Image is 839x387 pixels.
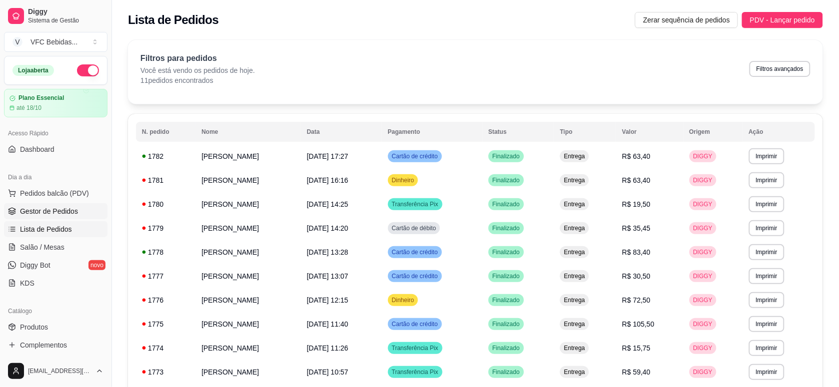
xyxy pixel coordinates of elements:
[20,260,50,270] span: Diggy Bot
[382,122,482,142] th: Pagamento
[562,248,587,256] span: Entrega
[28,367,91,375] span: [EMAIL_ADDRESS][DOMAIN_NAME]
[20,322,48,332] span: Produtos
[490,344,522,352] span: Finalizado
[142,247,189,257] div: 1778
[4,257,107,273] a: Diggy Botnovo
[142,199,189,209] div: 1780
[195,122,301,142] th: Nome
[749,340,784,356] button: Imprimir
[4,239,107,255] a: Salão / Mesas
[390,344,440,352] span: Transferência Pix
[28,7,103,16] span: Diggy
[195,336,301,360] td: [PERSON_NAME]
[490,248,522,256] span: Finalizado
[4,359,107,383] button: [EMAIL_ADDRESS][DOMAIN_NAME]
[622,152,650,160] span: R$ 63,40
[140,75,255,85] p: 11 pedidos encontrados
[622,200,650,208] span: R$ 19,50
[4,169,107,185] div: Dia a dia
[562,320,587,328] span: Entrega
[691,272,715,280] span: DIGGY
[691,368,715,376] span: DIGGY
[622,272,650,280] span: R$ 30,50
[622,344,650,352] span: R$ 15,75
[390,248,440,256] span: Cartão de crédito
[562,272,587,280] span: Entrega
[142,343,189,353] div: 1774
[128,12,218,28] h2: Lista de Pedidos
[301,122,382,142] th: Data
[691,224,715,232] span: DIGGY
[749,148,784,164] button: Imprimir
[4,337,107,353] a: Complementos
[749,364,784,380] button: Imprimir
[20,224,72,234] span: Lista de Pedidos
[490,176,522,184] span: Finalizado
[554,122,616,142] th: Tipo
[20,188,89,198] span: Pedidos balcão (PDV)
[562,200,587,208] span: Entrega
[562,152,587,160] span: Entrega
[307,296,348,304] span: [DATE] 12:15
[307,200,348,208] span: [DATE] 14:25
[616,122,683,142] th: Valor
[490,272,522,280] span: Finalizado
[4,32,107,52] button: Select a team
[77,64,99,76] button: Alterar Status
[622,296,650,304] span: R$ 72,50
[749,220,784,236] button: Imprimir
[390,320,440,328] span: Cartão de crédito
[4,141,107,157] a: Dashboard
[307,368,348,376] span: [DATE] 10:57
[749,196,784,212] button: Imprimir
[195,312,301,336] td: [PERSON_NAME]
[490,320,522,328] span: Finalizado
[307,224,348,232] span: [DATE] 14:20
[691,248,715,256] span: DIGGY
[4,203,107,219] a: Gestor de Pedidos
[749,61,810,77] button: Filtros avançados
[20,340,67,350] span: Complementos
[490,200,522,208] span: Finalizado
[195,144,301,168] td: [PERSON_NAME]
[136,122,195,142] th: N. pedido
[742,12,823,28] button: PDV - Lançar pedido
[691,344,715,352] span: DIGGY
[490,296,522,304] span: Finalizado
[691,296,715,304] span: DIGGY
[562,296,587,304] span: Entrega
[4,4,107,28] a: DiggySistema de Gestão
[622,368,650,376] span: R$ 59,40
[12,37,22,47] span: V
[635,12,738,28] button: Zerar sequência de pedidos
[142,271,189,281] div: 1777
[4,125,107,141] div: Acesso Rápido
[142,175,189,185] div: 1781
[390,296,416,304] span: Dinheiro
[622,224,650,232] span: R$ 35,45
[142,295,189,305] div: 1776
[4,89,107,117] a: Plano Essencialaté 18/10
[307,152,348,160] span: [DATE] 17:27
[562,344,587,352] span: Entrega
[683,122,743,142] th: Origem
[622,320,654,328] span: R$ 105,50
[20,206,78,216] span: Gestor de Pedidos
[142,223,189,233] div: 1779
[195,216,301,240] td: [PERSON_NAME]
[691,176,715,184] span: DIGGY
[140,65,255,75] p: Você está vendo os pedidos de hoje.
[622,176,650,184] span: R$ 63,40
[749,268,784,284] button: Imprimir
[390,224,438,232] span: Cartão de débito
[643,14,730,25] span: Zerar sequência de pedidos
[390,368,440,376] span: Transferência Pix
[195,240,301,264] td: [PERSON_NAME]
[4,275,107,291] a: KDS
[140,52,255,64] p: Filtros para pedidos
[743,122,815,142] th: Ação
[195,192,301,216] td: [PERSON_NAME]
[562,368,587,376] span: Entrega
[30,37,77,47] div: VFC Bebidas ...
